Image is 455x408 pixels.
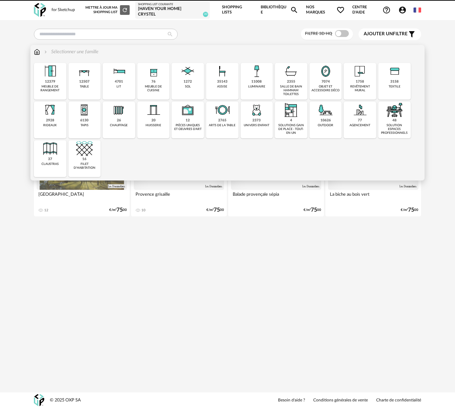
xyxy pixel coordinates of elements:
a: Besoin d'aide ? [278,398,305,403]
div: rideaux [43,123,57,127]
div: © 2025 OXP SA [50,397,81,403]
div: 77 [358,118,362,123]
img: UniversEnfant.png [248,102,265,118]
div: 2765 [218,118,226,123]
img: Cloison.png [42,140,58,157]
div: objet et accessoire déco [312,85,340,93]
img: ToutEnUn.png [283,102,299,118]
img: Rangement.png [145,63,162,80]
div: 7074 [322,80,330,84]
div: arts de la table [209,123,235,127]
span: Centre d'aideHelp Circle Outline icon [352,5,391,15]
span: Filtre 3D HQ [305,31,332,36]
div: 12 [44,208,48,212]
span: 75 [311,208,317,212]
div: 10 [141,208,146,212]
div: 35143 [217,80,228,84]
img: Sol.png [179,63,196,80]
div: 2373 [252,118,261,123]
img: Huiserie.png [145,102,162,118]
img: Meuble%20de%20rangement.png [42,63,58,80]
img: Salle%20de%20bain.png [283,63,299,80]
img: Miroir.png [317,63,334,80]
img: svg+xml;base64,PHN2ZyB3aWR0aD0iMTYiIGhlaWdodD0iMTYiIHZpZXdCb3g9IjAgMCAxNiAxNiIgZmlsbD0ibm9uZSIgeG... [43,48,48,55]
div: 1758 [356,80,364,84]
div: 37 [48,157,52,161]
img: OXP [34,394,44,406]
div: chauffage [110,123,128,127]
div: Shopping List courante [138,3,207,6]
span: Filter icon [408,30,416,38]
img: fr [414,6,421,14]
div: 48 [392,118,397,123]
div: [GEOGRAPHIC_DATA] [37,190,127,204]
img: Literie.png [111,63,127,80]
div: salle de bain hammam toilettes [277,85,305,96]
div: 12379 [45,80,55,84]
div: claustras [41,162,59,166]
span: filtre [364,31,408,37]
div: luminaire [248,85,265,89]
div: 16 [82,157,86,161]
img: filet.png [76,140,93,157]
div: €/m² 00 [206,208,224,212]
div: 26 [117,118,121,123]
div: 2355 [287,80,295,84]
div: 3158 [390,80,399,84]
span: Account Circle icon [398,6,407,14]
div: 4701 [115,80,123,84]
div: assise [217,85,227,89]
div: €/m² 00 [401,208,418,212]
img: espace-de-travail.png [386,102,403,118]
span: Account Circle icon [398,6,410,14]
div: 6130 [80,118,89,123]
div: La biche au bois vert [328,190,418,204]
img: Luminaire.png [248,63,265,80]
div: table [80,85,89,89]
img: ArtTable.png [214,102,231,118]
div: solutions gain de place - tout-en-un [277,123,305,135]
span: 75 [117,208,123,212]
div: meuble de cuisine [139,85,168,93]
a: Charte de confidentialité [376,398,421,403]
img: Rideaux.png [42,102,58,118]
div: €/m² 00 [109,208,127,212]
img: OXP [34,3,46,17]
div: Provence grisaille [134,190,224,204]
div: 2928 [46,118,54,123]
div: Balade provençale sépia [231,190,321,204]
img: Papier%20peint.png [352,63,368,80]
div: pièces uniques et oeuvres d'art [174,123,202,131]
div: 20 [151,118,156,123]
div: 11008 [251,80,262,84]
div: lit [117,85,121,89]
span: 30 [203,12,208,17]
img: Outdoor.png [317,102,334,118]
div: agencement [350,123,370,127]
img: Tapis.png [76,102,93,118]
div: revêtement mural [346,85,374,93]
div: Mettre à jour ma Shopping List [85,5,130,15]
div: tapis [81,123,89,127]
div: 12507 [79,80,90,84]
span: Ajouter un [364,31,393,36]
div: 4 [290,118,292,123]
div: sol [185,85,191,89]
img: Textile.png [386,63,403,80]
span: Magnify icon [290,6,298,14]
div: meuble de rangement [36,85,64,93]
span: Heart Outline icon [336,6,345,14]
img: Agencement.png [352,102,368,118]
div: 76 [151,80,156,84]
div: [Haven your Home] Crystel [138,6,207,17]
div: for Sketchup [52,7,75,13]
div: textile [389,85,400,89]
div: 1272 [184,80,192,84]
span: 75 [214,208,220,212]
span: Help Circle Outline icon [382,6,391,14]
img: Table.png [76,63,93,80]
img: UniqueOeuvre.png [179,102,196,118]
div: 12 [186,118,190,123]
div: filet d'habitation [71,162,99,170]
button: Ajouter unfiltre Filter icon [359,28,421,40]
